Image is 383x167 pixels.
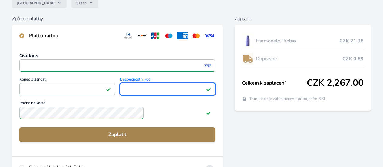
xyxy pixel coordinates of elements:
h6: Zaplatit [235,15,371,22]
span: CZK 21.98 [339,37,364,45]
img: visa.svg [204,32,215,39]
iframe: Iframe pro datum vypršení platnosti [22,85,112,93]
span: Číslo karty [19,54,215,59]
span: Harmonelo Probio [256,37,339,45]
span: [GEOGRAPHIC_DATA] [17,1,55,5]
div: Platba kartou [29,32,118,39]
img: visa [204,63,212,68]
span: Bezpečnostní kód [120,78,216,83]
span: Konec platnosti [19,78,115,83]
img: Platné pole [206,87,211,92]
img: discover.svg [136,32,147,39]
span: Transakce je zabezpečena připojením SSL [249,96,326,102]
h6: Způsob platby [12,15,223,22]
img: CLEAN_PROBIO_se_stinem_x-lo.jpg [242,33,253,48]
span: CZK 2,267.00 [307,78,364,89]
img: mc.svg [190,32,202,39]
span: Dopravné [256,55,342,62]
img: Platné pole [106,87,111,92]
span: CZK 0.69 [342,55,364,62]
span: Jméno na kartě [19,101,215,107]
button: Zaplatit [19,127,215,142]
iframe: Iframe pro bezpečnostní kód [123,85,213,93]
img: jcb.svg [150,32,161,39]
img: Platné pole [206,110,211,115]
span: Celkem k zaplacení [242,79,307,87]
iframe: Iframe pro číslo karty [22,61,213,70]
img: maestro.svg [163,32,174,39]
img: delivery-lo.png [242,51,253,66]
img: diners.svg [123,32,134,39]
img: amex.svg [177,32,188,39]
span: Zaplatit [24,131,210,138]
span: Czech [76,1,87,5]
input: Jméno na kartěPlatné pole [19,107,144,119]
